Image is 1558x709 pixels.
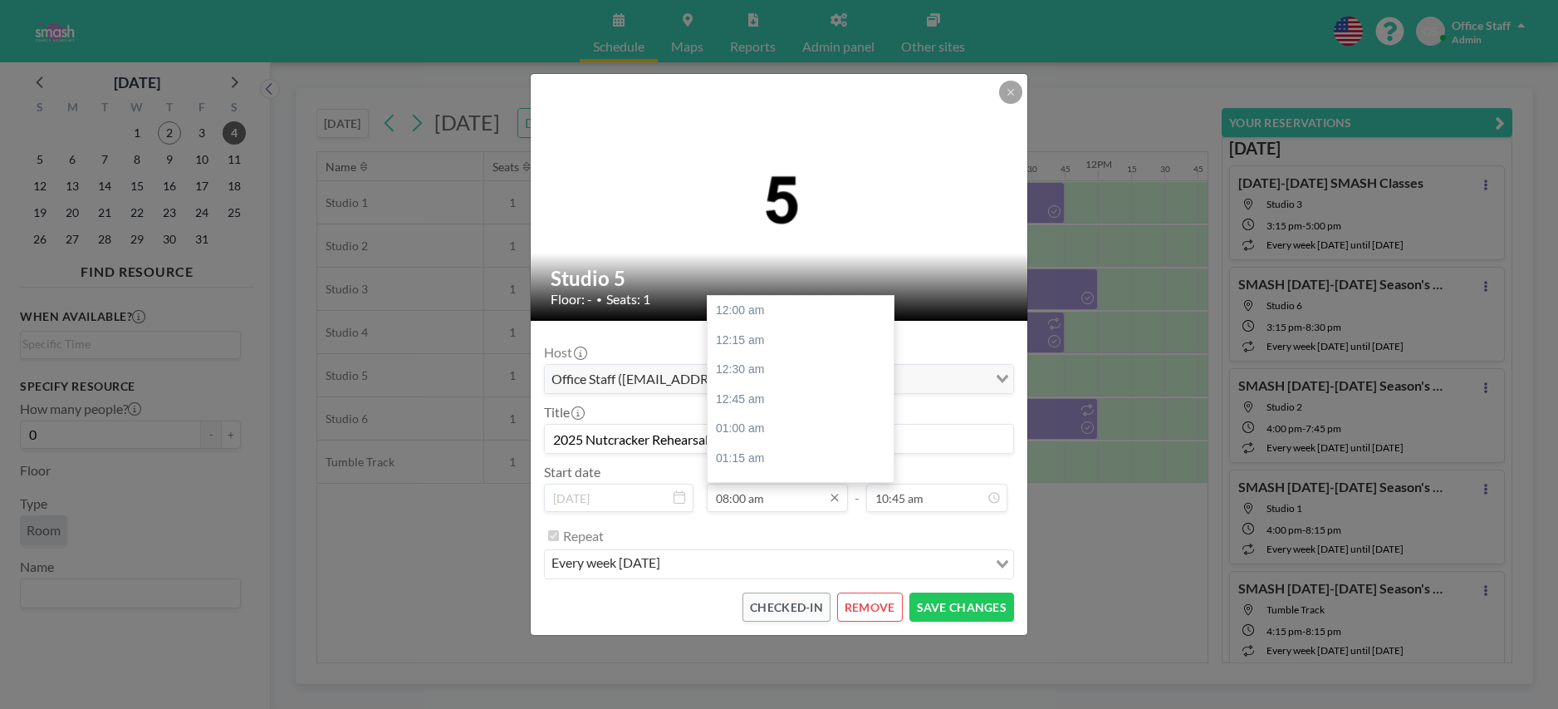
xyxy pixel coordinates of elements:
[708,355,894,385] div: 12:30 am
[855,470,860,506] span: -
[545,425,1013,453] input: (No title)
[544,344,585,361] label: Host
[544,404,583,421] label: Title
[708,414,894,444] div: 01:00 am
[545,550,1013,579] div: Search for option
[545,365,1013,393] div: Search for option
[851,368,986,390] input: Search for option
[596,293,602,306] span: •
[551,266,1009,291] h2: Studio 5
[708,385,894,415] div: 12:45 am
[837,593,903,622] button: REMOVE
[563,528,604,544] label: Repeat
[665,554,986,575] input: Search for option
[708,326,894,356] div: 12:15 am
[551,291,592,308] span: Floor: -
[548,554,664,575] span: every week [DATE]
[909,593,1014,622] button: SAVE CHANGES
[708,474,894,504] div: 01:30 am
[548,368,850,390] span: Office Staff ([EMAIL_ADDRESS][DOMAIN_NAME])
[742,593,830,622] button: CHECKED-IN
[708,444,894,474] div: 01:15 am
[606,291,650,308] span: Seats: 1
[531,157,1029,238] img: 537.png
[708,296,894,326] div: 12:00 am
[544,464,600,480] label: Start date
